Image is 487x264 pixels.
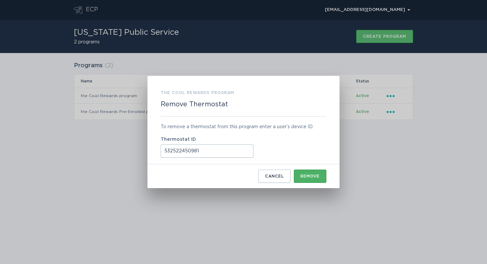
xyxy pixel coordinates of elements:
[147,76,340,188] div: Remove Thermostat
[161,89,234,96] h3: the Cool Rewards program
[161,144,253,158] input: Thermostat ID
[265,174,284,178] div: Cancel
[161,100,228,108] h2: Remove Thermostat
[300,174,320,178] div: Remove
[294,170,326,183] button: Remove
[161,137,326,142] label: Thermostat ID
[161,123,326,131] div: To remove a thermostat from this program enter a user’s device ID.
[258,170,291,183] button: Cancel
